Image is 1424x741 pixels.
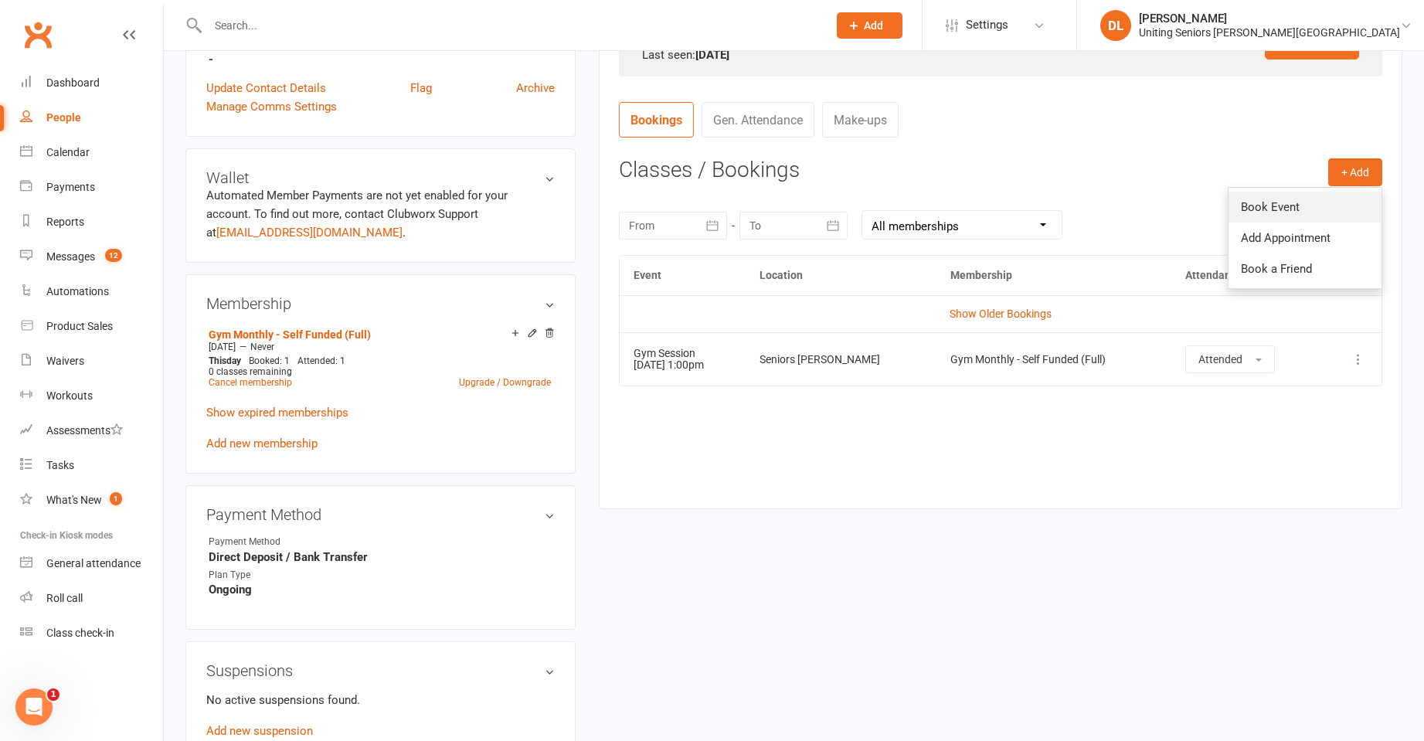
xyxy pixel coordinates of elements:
[46,494,102,506] div: What's New
[203,15,817,36] input: Search...
[216,226,403,240] a: [EMAIL_ADDRESS][DOMAIN_NAME]
[20,483,163,518] a: What's New1
[46,389,93,402] div: Workouts
[46,285,109,297] div: Automations
[1139,12,1400,25] div: [PERSON_NAME]
[46,459,74,471] div: Tasks
[459,377,551,388] a: Upgrade / Downgrade
[20,581,163,616] a: Roll call
[20,274,163,309] a: Automations
[206,97,337,116] a: Manage Comms Settings
[1328,158,1382,186] button: + Add
[1229,223,1382,253] a: Add Appointment
[20,309,163,344] a: Product Sales
[46,355,84,367] div: Waivers
[209,535,336,549] div: Payment Method
[1229,253,1382,284] a: Book a Friend
[20,413,163,448] a: Assessments
[46,146,90,158] div: Calendar
[209,377,292,388] a: Cancel membership
[837,12,902,39] button: Add
[206,506,555,523] h3: Payment Method
[46,216,84,228] div: Reports
[209,366,292,377] span: 0 classes remaining
[46,320,113,332] div: Product Sales
[19,15,57,54] a: Clubworx
[297,355,345,366] span: Attended: 1
[746,256,936,295] th: Location
[209,342,236,352] span: [DATE]
[250,342,274,352] span: Never
[206,169,555,186] h3: Wallet
[209,550,555,564] strong: Direct Deposit / Bank Transfer
[206,437,318,450] a: Add new membership
[105,249,122,262] span: 12
[966,8,1008,42] span: Settings
[46,627,114,639] div: Class check-in
[20,170,163,205] a: Payments
[110,492,122,505] span: 1
[15,688,53,726] iframe: Intercom live chat
[20,616,163,651] a: Class kiosk mode
[516,79,555,97] a: Archive
[1185,345,1275,373] button: Attended
[20,546,163,581] a: General attendance kiosk mode
[209,53,555,66] strong: -
[619,102,694,138] a: Bookings
[206,691,555,709] p: No active suspensions found.
[209,583,555,597] strong: Ongoing
[864,19,883,32] span: Add
[206,724,313,738] a: Add new suspension
[20,100,163,135] a: People
[1198,353,1242,365] span: Attended
[47,688,59,701] span: 1
[619,158,1382,182] h3: Classes / Bookings
[695,48,729,62] strong: [DATE]
[46,111,81,124] div: People
[209,328,371,341] a: Gym Monthly - Self Funded (Full)
[20,205,163,240] a: Reports
[46,424,123,437] div: Assessments
[206,295,555,312] h3: Membership
[20,240,163,274] a: Messages 12
[634,348,732,359] div: Gym Session
[205,355,245,366] div: day
[20,448,163,483] a: Tasks
[620,332,746,386] td: [DATE] 1:00pm
[20,66,163,100] a: Dashboard
[410,79,432,97] a: Flag
[1171,256,1322,295] th: Attendance
[206,662,555,679] h3: Suspensions
[209,568,336,583] div: Plan Type
[1229,192,1382,223] a: Book Event
[822,102,899,138] a: Make-ups
[206,79,326,97] a: Update Contact Details
[20,135,163,170] a: Calendar
[950,308,1052,320] a: Show Older Bookings
[46,250,95,263] div: Messages
[209,355,226,366] span: This
[46,557,141,569] div: General attendance
[206,406,348,420] a: Show expired memberships
[46,592,83,604] div: Roll call
[760,354,922,365] div: Seniors [PERSON_NAME]
[702,102,814,138] a: Gen. Attendance
[20,344,163,379] a: Waivers
[1100,10,1131,41] div: DL
[936,256,1171,295] th: Membership
[249,355,290,366] span: Booked: 1
[620,256,746,295] th: Event
[950,354,1157,365] div: Gym Monthly - Self Funded (Full)
[46,181,95,193] div: Payments
[20,379,163,413] a: Workouts
[642,46,1359,64] div: Last seen:
[206,189,508,240] no-payment-system: Automated Member Payments are not yet enabled for your account. To find out more, contact Clubwor...
[46,76,100,89] div: Dashboard
[205,341,555,353] div: —
[1139,25,1400,39] div: Uniting Seniors [PERSON_NAME][GEOGRAPHIC_DATA]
